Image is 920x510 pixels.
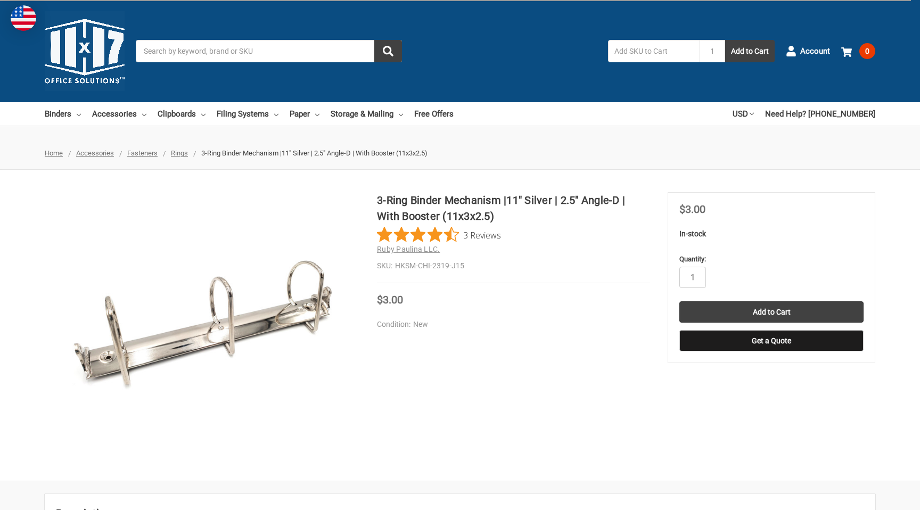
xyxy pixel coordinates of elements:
dt: Condition: [377,319,410,330]
a: Paper [290,102,319,126]
input: Search by keyword, brand or SKU [136,40,402,62]
label: Quantity: [679,254,864,265]
span: Account [800,45,830,57]
img: 3-Ring Binder Mechanism |11" Silver | 2.5" Angle-D | With Booster (11x3x2.5) [69,257,335,393]
p: In-stock [679,228,864,240]
a: Storage & Mailing [331,102,403,126]
button: Get a Quote [679,330,864,351]
a: USD [733,102,754,126]
a: Free Offers [414,102,454,126]
span: 0 [859,43,875,59]
a: Rings [171,149,188,157]
a: Filing Systems [217,102,278,126]
a: Home [45,149,63,157]
a: Account [786,37,830,65]
input: Add to Cart [679,301,864,323]
h1: 3-Ring Binder Mechanism |11" Silver | 2.5" Angle-D | With Booster (11x3x2.5) [377,192,650,224]
a: Accessories [92,102,146,126]
dt: SKU: [377,260,392,272]
input: Add SKU to Cart [608,40,700,62]
button: Add to Cart [725,40,775,62]
img: duty and tax information for United States [11,5,36,31]
span: 3 Reviews [463,227,501,243]
a: Accessories [76,149,114,157]
dd: HKSM-CHI-2319-J15 [377,260,650,272]
a: Clipboards [158,102,206,126]
dd: New [377,319,645,330]
a: Ruby Paulina LLC. [377,245,440,253]
a: Need Help? [PHONE_NUMBER] [765,102,875,126]
img: 11x17.com [45,11,125,91]
span: $3.00 [377,293,403,306]
a: 0 [841,37,875,65]
a: Fasteners [127,149,158,157]
span: 3-Ring Binder Mechanism |11" Silver | 2.5" Angle-D | With Booster (11x3x2.5) [201,149,428,157]
a: Binders [45,102,81,126]
span: $3.00 [679,203,705,216]
button: Rated 4.3 out of 5 stars from 3 reviews. Jump to reviews. [377,227,501,243]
